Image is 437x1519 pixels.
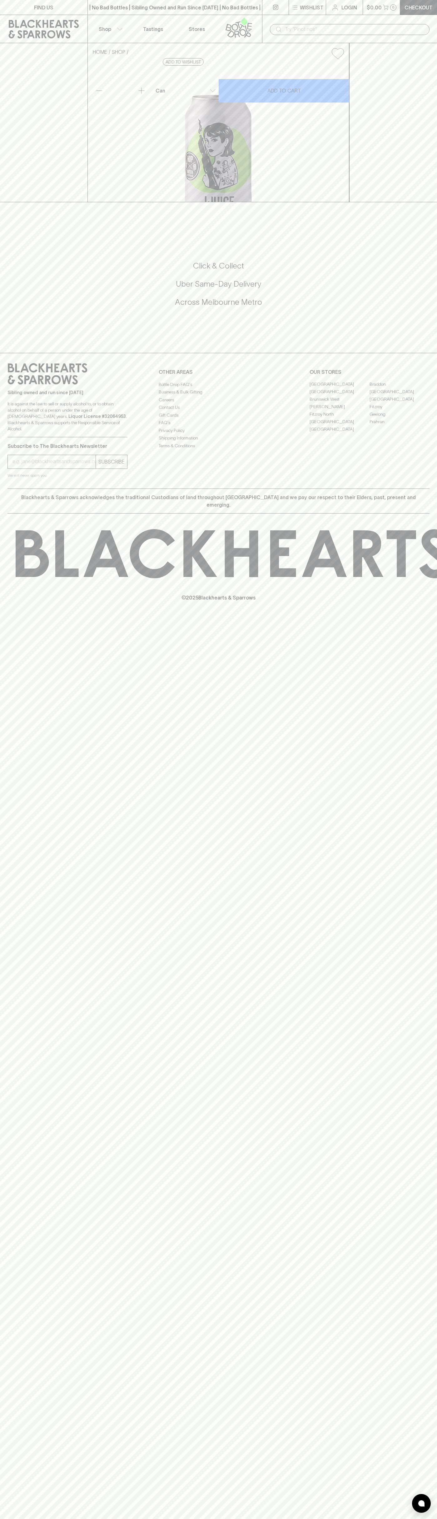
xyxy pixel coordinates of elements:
a: Bottle Drop FAQ's [159,381,279,388]
p: Can [156,87,165,94]
a: Geelong [370,411,430,418]
a: Fitzroy [370,403,430,411]
button: Shop [88,15,132,43]
p: Wishlist [300,4,324,11]
a: [GEOGRAPHIC_DATA] [370,388,430,396]
h5: Across Melbourne Metro [7,297,430,307]
h5: Click & Collect [7,261,430,271]
button: Add to wishlist [329,46,346,62]
a: [GEOGRAPHIC_DATA] [310,388,370,396]
p: ADD TO CART [267,87,301,94]
div: Call to action block [7,236,430,340]
a: [GEOGRAPHIC_DATA] [310,418,370,426]
a: SHOP [112,49,125,55]
a: Braddon [370,381,430,388]
img: bubble-icon [418,1500,425,1506]
p: Sibling owned and run since [DATE] [7,389,127,396]
a: Business & Bulk Gifting [159,389,279,396]
img: 50934.png [88,64,349,202]
a: Shipping Information [159,434,279,442]
a: [GEOGRAPHIC_DATA] [310,426,370,433]
a: [GEOGRAPHIC_DATA] [310,381,370,388]
a: Tastings [131,15,175,43]
a: Brunswick West [310,396,370,403]
p: Shop [99,25,111,33]
a: Contact Us [159,404,279,411]
h5: Uber Same-Day Delivery [7,279,430,289]
button: SUBSCRIBE [96,455,127,469]
a: FAQ's [159,419,279,427]
input: e.g. jane@blackheartsandsparrows.com.au [12,457,96,467]
a: Fitzroy North [310,411,370,418]
p: FIND US [34,4,53,11]
a: Careers [159,396,279,404]
a: [GEOGRAPHIC_DATA] [370,396,430,403]
p: Tastings [143,25,163,33]
p: 0 [392,6,395,9]
button: ADD TO CART [219,79,349,103]
a: HOME [93,49,107,55]
a: Terms & Conditions [159,442,279,449]
p: Checkout [405,4,433,11]
a: [PERSON_NAME] [310,403,370,411]
p: Login [341,4,357,11]
p: OUR STORES [310,368,430,376]
p: $0.00 [367,4,382,11]
p: Subscribe to The Blackhearts Newsletter [7,442,127,450]
p: Stores [189,25,205,33]
button: Add to wishlist [163,58,204,66]
p: OTHER AREAS [159,368,279,376]
a: Prahran [370,418,430,426]
input: Try "Pinot noir" [285,24,425,34]
div: Can [153,84,218,97]
p: SUBSCRIBE [98,458,125,465]
a: Stores [175,15,219,43]
a: Privacy Policy [159,427,279,434]
p: It is against the law to sell or supply alcohol to, or to obtain alcohol on behalf of a person un... [7,401,127,432]
p: Blackhearts & Sparrows acknowledges the traditional Custodians of land throughout [GEOGRAPHIC_DAT... [12,494,425,509]
a: Gift Cards [159,411,279,419]
strong: Liquor License #32064953 [68,414,126,419]
p: We will never spam you [7,472,127,479]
